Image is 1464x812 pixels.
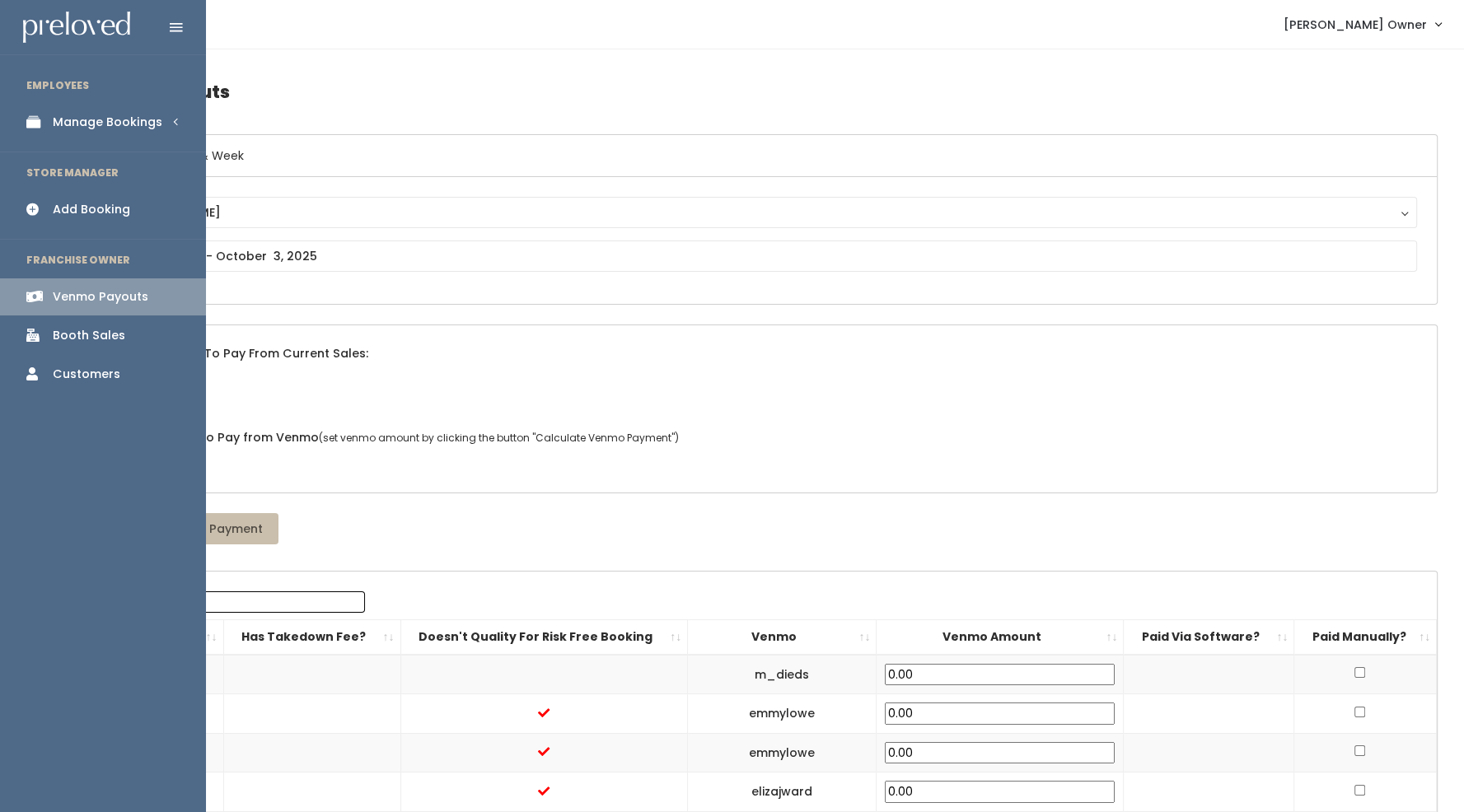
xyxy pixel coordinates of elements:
[155,591,365,613] input: Search:
[23,12,130,44] img: preloved logo
[319,431,679,445] span: (set venmo amount by clicking the button "Calculate Venmo Payment")
[1267,7,1457,42] a: [PERSON_NAME] Owner
[120,203,1401,222] div: [PERSON_NAME]
[688,619,877,654] th: Venmo: activate to sort column ascending
[877,619,1124,654] th: Venmo Amount: activate to sort column ascending
[85,409,1437,492] div: Actual Amount To Pay from Venmo
[84,69,1438,114] h4: Venmo Payouts
[223,619,400,654] th: Has Takedown Fee?: activate to sort column ascending
[688,694,877,734] td: emmylowe
[1284,16,1427,34] span: [PERSON_NAME] Owner
[688,655,877,694] td: m_dieds
[400,619,688,654] th: Doesn't Quality For Risk Free Booking : activate to sort column ascending
[95,591,365,613] label: Search:
[53,327,125,344] div: Booth Sales
[85,135,1437,177] h6: Select Location & Week
[688,772,877,812] td: elizajward
[1124,619,1294,654] th: Paid Via Software?: activate to sort column ascending
[688,733,877,772] td: emmylowe
[105,197,1417,228] button: [PERSON_NAME]
[53,201,130,218] div: Add Booking
[85,325,1437,408] div: Estimated Total To Pay From Current Sales:
[53,288,148,306] div: Venmo Payouts
[105,240,1417,272] input: September 27 - October 3, 2025
[53,114,162,131] div: Manage Bookings
[1294,619,1437,654] th: Paid Manually?: activate to sort column ascending
[53,366,120,383] div: Customers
